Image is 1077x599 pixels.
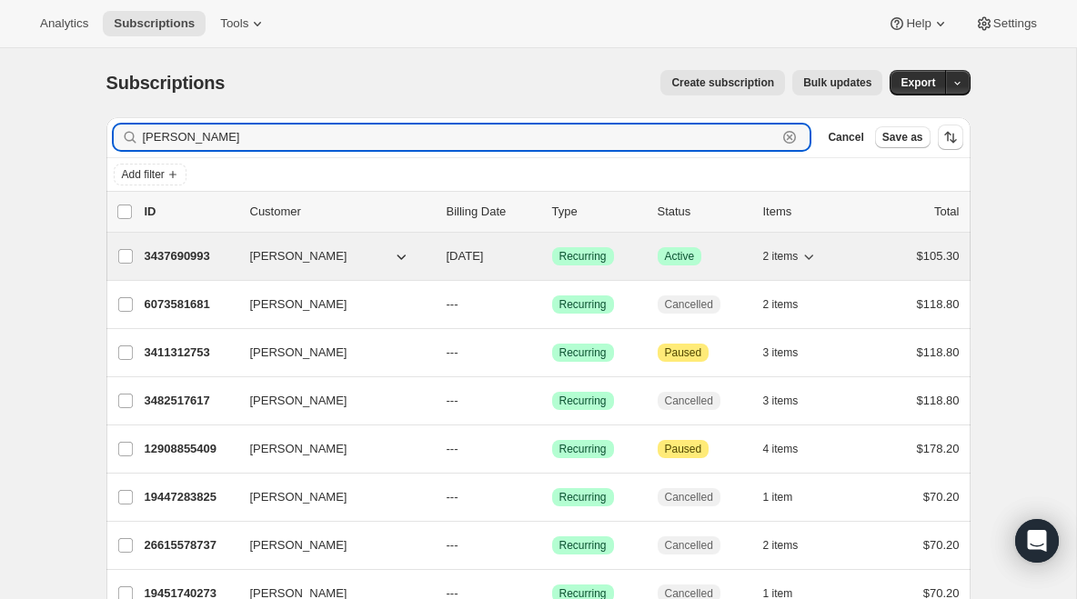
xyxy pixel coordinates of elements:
[828,130,863,145] span: Cancel
[145,388,960,414] div: 3482517617[PERSON_NAME]---SuccessRecurringCancelled3 items$118.80
[763,394,799,408] span: 3 items
[780,128,799,146] button: Clear
[934,203,959,221] p: Total
[763,345,799,360] span: 3 items
[220,16,248,31] span: Tools
[250,536,347,554] span: [PERSON_NAME]
[658,203,749,221] p: Status
[1015,519,1059,563] div: Open Intercom Messenger
[114,164,186,185] button: Add filter
[239,483,421,512] button: [PERSON_NAME]
[29,11,99,36] button: Analytics
[660,70,785,95] button: Create subscription
[559,345,607,360] span: Recurring
[665,538,713,553] span: Cancelled
[250,295,347,314] span: [PERSON_NAME]
[239,290,421,319] button: [PERSON_NAME]
[447,394,458,407] span: ---
[763,292,819,317] button: 2 items
[763,484,813,510] button: 1 item
[447,249,484,263] span: [DATE]
[763,442,799,456] span: 4 items
[763,249,799,264] span: 2 items
[923,538,960,552] span: $70.20
[559,249,607,264] span: Recurring
[559,297,607,312] span: Recurring
[239,386,421,415] button: [PERSON_NAME]
[145,295,236,314] p: 6073581681
[250,440,347,458] span: [PERSON_NAME]
[763,436,819,462] button: 4 items
[665,490,713,504] span: Cancelled
[665,394,713,408] span: Cancelled
[923,490,960,504] span: $70.20
[447,297,458,311] span: ---
[882,130,923,145] span: Save as
[917,345,960,359] span: $118.80
[447,345,458,359] span: ---
[239,338,421,367] button: [PERSON_NAME]
[40,16,88,31] span: Analytics
[145,292,960,317] div: 6073581681[PERSON_NAME]---SuccessRecurringCancelled2 items$118.80
[763,244,819,269] button: 2 items
[665,249,695,264] span: Active
[890,70,946,95] button: Export
[145,533,960,558] div: 26615578737[PERSON_NAME]---SuccessRecurringCancelled2 items$70.20
[145,203,236,221] p: ID
[145,344,236,362] p: 3411312753
[906,16,931,31] span: Help
[964,11,1048,36] button: Settings
[447,442,458,455] span: ---
[665,442,702,456] span: Paused
[114,16,195,31] span: Subscriptions
[250,247,347,265] span: [PERSON_NAME]
[665,297,713,312] span: Cancelled
[447,490,458,504] span: ---
[938,125,963,150] button: Sort the results
[239,242,421,271] button: [PERSON_NAME]
[250,203,432,221] p: Customer
[671,75,774,90] span: Create subscription
[145,536,236,554] p: 26615578737
[763,203,854,221] div: Items
[145,484,960,510] div: 19447283825[PERSON_NAME]---SuccessRecurringCancelled1 item$70.20
[917,249,960,263] span: $105.30
[145,340,960,365] div: 3411312753[PERSON_NAME]---SuccessRecurringAttentionPaused3 items$118.80
[239,434,421,464] button: [PERSON_NAME]
[763,388,819,414] button: 3 items
[993,16,1037,31] span: Settings
[763,340,819,365] button: 3 items
[145,436,960,462] div: 12908855409[PERSON_NAME]---SuccessRecurringAttentionPaused4 items$178.20
[103,11,206,36] button: Subscriptions
[763,538,799,553] span: 2 items
[122,167,165,182] span: Add filter
[763,533,819,558] button: 2 items
[559,442,607,456] span: Recurring
[559,538,607,553] span: Recurring
[239,531,421,560] button: [PERSON_NAME]
[145,247,236,265] p: 3437690993
[763,297,799,312] span: 2 items
[250,488,347,506] span: [PERSON_NAME]
[145,203,960,221] div: IDCustomerBilling DateTypeStatusItemsTotal
[665,345,702,360] span: Paused
[877,11,960,36] button: Help
[250,392,347,410] span: [PERSON_NAME]
[145,244,960,269] div: 3437690993[PERSON_NAME][DATE]SuccessRecurringSuccessActive2 items$105.30
[917,394,960,407] span: $118.80
[552,203,643,221] div: Type
[559,490,607,504] span: Recurring
[145,440,236,458] p: 12908855409
[106,73,226,93] span: Subscriptions
[917,442,960,455] span: $178.20
[901,75,935,90] span: Export
[875,126,931,148] button: Save as
[917,297,960,311] span: $118.80
[559,394,607,408] span: Recurring
[447,538,458,552] span: ---
[820,126,871,148] button: Cancel
[209,11,277,36] button: Tools
[145,392,236,410] p: 3482517617
[447,203,538,221] p: Billing Date
[763,490,793,504] span: 1 item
